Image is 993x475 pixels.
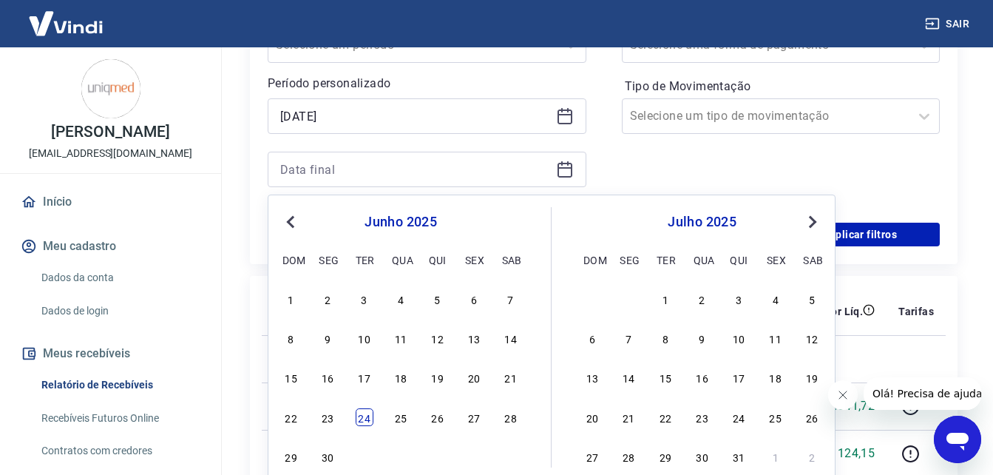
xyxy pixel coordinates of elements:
[392,329,410,347] div: Choose quarta-feira, 11 de junho de 2025
[392,368,410,386] div: Choose quarta-feira, 18 de junho de 2025
[657,329,674,347] div: Choose terça-feira, 8 de julho de 2025
[35,263,203,293] a: Dados da conta
[282,408,300,426] div: Choose domingo, 22 de junho de 2025
[465,448,483,465] div: Choose sexta-feira, 4 de julho de 2025
[803,251,821,269] div: sab
[392,408,410,426] div: Choose quarta-feira, 25 de junho de 2025
[694,329,711,347] div: Choose quarta-feira, 9 de julho de 2025
[29,146,192,161] p: [EMAIL_ADDRESS][DOMAIN_NAME]
[502,329,520,347] div: Choose sábado, 14 de junho de 2025
[280,288,521,467] div: month 2025-06
[280,105,550,127] input: Data inicial
[820,445,875,462] p: R$ 124,15
[657,368,674,386] div: Choose terça-feira, 15 de julho de 2025
[319,368,336,386] div: Choose segunda-feira, 16 de junho de 2025
[282,329,300,347] div: Choose domingo, 8 de junho de 2025
[319,448,336,465] div: Choose segunda-feira, 30 de junho de 2025
[581,288,823,467] div: month 2025-07
[280,158,550,181] input: Data final
[803,408,821,426] div: Choose sábado, 26 de julho de 2025
[657,448,674,465] div: Choose terça-feira, 29 de julho de 2025
[465,329,483,347] div: Choose sexta-feira, 13 de junho de 2025
[465,368,483,386] div: Choose sexta-feira, 20 de junho de 2025
[35,403,203,434] a: Recebíveis Futuros Online
[767,329,784,347] div: Choose sexta-feira, 11 de julho de 2025
[429,251,447,269] div: qui
[583,408,601,426] div: Choose domingo, 20 de julho de 2025
[804,213,821,231] button: Next Month
[319,329,336,347] div: Choose segunda-feira, 9 de junho de 2025
[282,368,300,386] div: Choose domingo, 15 de junho de 2025
[502,368,520,386] div: Choose sábado, 21 de junho de 2025
[694,251,711,269] div: qua
[620,251,637,269] div: seg
[786,223,940,246] button: Aplicar filtros
[502,408,520,426] div: Choose sábado, 28 de junho de 2025
[625,78,938,95] label: Tipo de Movimentação
[803,448,821,465] div: Choose sábado, 2 de agosto de 2025
[18,337,203,370] button: Meus recebíveis
[767,251,784,269] div: sex
[620,448,637,465] div: Choose segunda-feira, 28 de julho de 2025
[9,10,124,22] span: Olá! Precisa de ajuda?
[730,408,748,426] div: Choose quinta-feira, 24 de julho de 2025
[730,329,748,347] div: Choose quinta-feira, 10 de julho de 2025
[392,448,410,465] div: Choose quarta-feira, 2 de julho de 2025
[657,290,674,308] div: Choose terça-feira, 1 de julho de 2025
[356,290,373,308] div: Choose terça-feira, 3 de junho de 2025
[620,368,637,386] div: Choose segunda-feira, 14 de julho de 2025
[730,290,748,308] div: Choose quinta-feira, 3 de julho de 2025
[803,329,821,347] div: Choose sábado, 12 de julho de 2025
[730,448,748,465] div: Choose quinta-feira, 31 de julho de 2025
[356,251,373,269] div: ter
[620,290,637,308] div: Choose segunda-feira, 30 de junho de 2025
[282,251,300,269] div: dom
[81,59,140,118] img: 19a5e4c9-3383-4bd4-a3ba-5542e5618181.jpeg
[620,329,637,347] div: Choose segunda-feira, 7 de julho de 2025
[657,408,674,426] div: Choose terça-feira, 22 de julho de 2025
[694,448,711,465] div: Choose quarta-feira, 30 de julho de 2025
[730,251,748,269] div: qui
[583,251,601,269] div: dom
[583,329,601,347] div: Choose domingo, 6 de julho de 2025
[35,436,203,466] a: Contratos com credores
[18,1,114,46] img: Vindi
[694,368,711,386] div: Choose quarta-feira, 16 de julho de 2025
[429,368,447,386] div: Choose quinta-feira, 19 de junho de 2025
[581,213,823,231] div: julho 2025
[583,368,601,386] div: Choose domingo, 13 de julho de 2025
[319,290,336,308] div: Choose segunda-feira, 2 de junho de 2025
[767,448,784,465] div: Choose sexta-feira, 1 de agosto de 2025
[922,10,975,38] button: Sair
[18,230,203,263] button: Meu cadastro
[502,251,520,269] div: sab
[429,290,447,308] div: Choose quinta-feira, 5 de junho de 2025
[392,290,410,308] div: Choose quarta-feira, 4 de junho de 2025
[268,75,586,92] p: Período personalizado
[35,370,203,400] a: Relatório de Recebíveis
[898,304,934,319] p: Tarifas
[356,329,373,347] div: Choose terça-feira, 10 de junho de 2025
[282,448,300,465] div: Choose domingo, 29 de junho de 2025
[465,251,483,269] div: sex
[767,408,784,426] div: Choose sexta-feira, 25 de julho de 2025
[356,408,373,426] div: Choose terça-feira, 24 de junho de 2025
[583,448,601,465] div: Choose domingo, 27 de julho de 2025
[319,408,336,426] div: Choose segunda-feira, 23 de junho de 2025
[620,408,637,426] div: Choose segunda-feira, 21 de julho de 2025
[934,416,981,463] iframe: Botão para abrir a janela de mensagens
[502,290,520,308] div: Choose sábado, 7 de junho de 2025
[767,368,784,386] div: Choose sexta-feira, 18 de julho de 2025
[429,408,447,426] div: Choose quinta-feira, 26 de junho de 2025
[429,448,447,465] div: Choose quinta-feira, 3 de julho de 2025
[694,290,711,308] div: Choose quarta-feira, 2 de julho de 2025
[356,368,373,386] div: Choose terça-feira, 17 de junho de 2025
[583,290,601,308] div: Choose domingo, 29 de junho de 2025
[35,296,203,326] a: Dados de login
[319,251,336,269] div: seg
[730,368,748,386] div: Choose quinta-feira, 17 de julho de 2025
[429,329,447,347] div: Choose quinta-feira, 12 de junho de 2025
[767,290,784,308] div: Choose sexta-feira, 4 de julho de 2025
[465,290,483,308] div: Choose sexta-feira, 6 de junho de 2025
[828,380,858,410] iframe: Fechar mensagem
